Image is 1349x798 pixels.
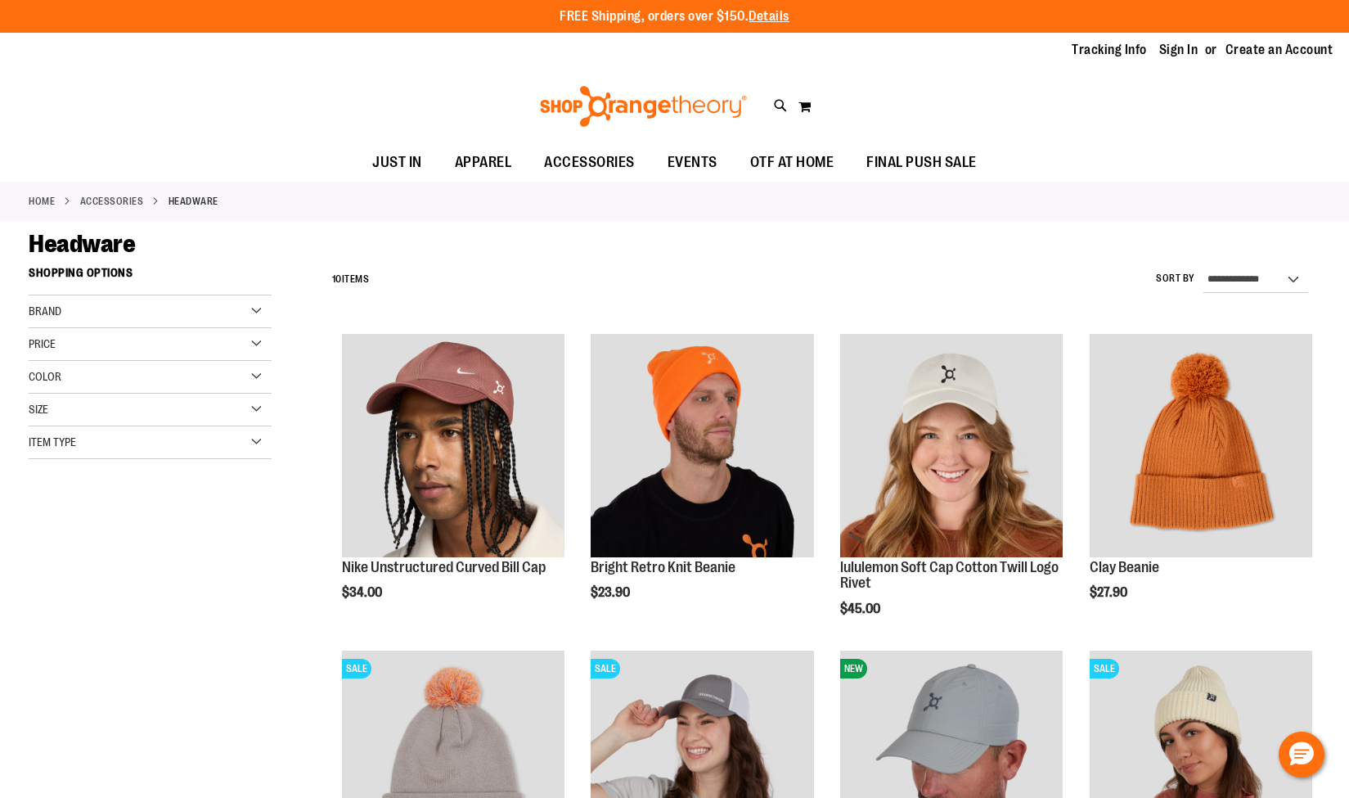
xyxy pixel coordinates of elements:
div: product [1081,326,1320,642]
a: Details [749,9,789,24]
span: Headware [29,230,135,258]
span: ACCESSORIES [544,144,635,181]
a: Bright Retro Knit Beanie [591,334,813,559]
span: Size [29,403,48,416]
a: Clay Beanie [1090,559,1159,575]
a: Nike Unstructured Curved Bill Cap [342,334,564,559]
a: OTF AT HOME [734,144,851,182]
img: Bright Retro Knit Beanie [591,334,813,557]
span: EVENTS [668,144,717,181]
a: EVENTS [651,144,734,182]
span: FINAL PUSH SALE [866,144,977,181]
strong: Shopping Options [29,259,272,295]
a: FINAL PUSH SALE [850,144,993,182]
img: Clay Beanie [1090,334,1312,557]
span: SALE [1090,659,1119,679]
a: Tracking Info [1072,41,1147,59]
a: Home [29,194,55,209]
a: JUST IN [356,144,438,182]
span: $23.90 [591,585,632,600]
span: $34.00 [342,585,384,600]
span: APPAREL [455,144,512,181]
span: JUST IN [372,144,422,181]
span: $45.00 [840,602,883,616]
a: Sign In [1159,41,1198,59]
span: Item Type [29,435,76,449]
span: 10 [332,273,342,285]
a: Clay Beanie [1090,334,1312,559]
a: ACCESSORIES [528,144,651,181]
span: OTF AT HOME [750,144,834,181]
a: Bright Retro Knit Beanie [591,559,735,575]
span: Price [29,337,56,350]
img: Main view of 2024 Convention lululemon Soft Cap Cotton Twill Logo Rivet [840,334,1063,557]
label: Sort By [1156,272,1195,286]
strong: Headware [169,194,218,209]
a: APPAREL [438,144,528,182]
span: $27.90 [1090,585,1130,600]
img: Shop Orangetheory [537,86,749,127]
a: ACCESSORIES [80,194,144,209]
p: FREE Shipping, orders over $150. [560,7,789,26]
h2: Items [332,267,370,292]
span: NEW [840,659,867,679]
div: product [334,326,573,642]
div: product [832,326,1071,658]
img: Nike Unstructured Curved Bill Cap [342,334,564,557]
a: lululemon Soft Cap Cotton Twill Logo Rivet [840,559,1059,592]
a: Main view of 2024 Convention lululemon Soft Cap Cotton Twill Logo Rivet [840,334,1063,559]
span: Brand [29,304,61,318]
button: Hello, have a question? Let’s chat. [1279,732,1324,778]
span: SALE [591,659,620,679]
div: product [582,326,821,642]
span: Color [29,370,61,383]
a: Nike Unstructured Curved Bill Cap [342,559,546,575]
a: Create an Account [1225,41,1333,59]
span: SALE [342,659,371,679]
